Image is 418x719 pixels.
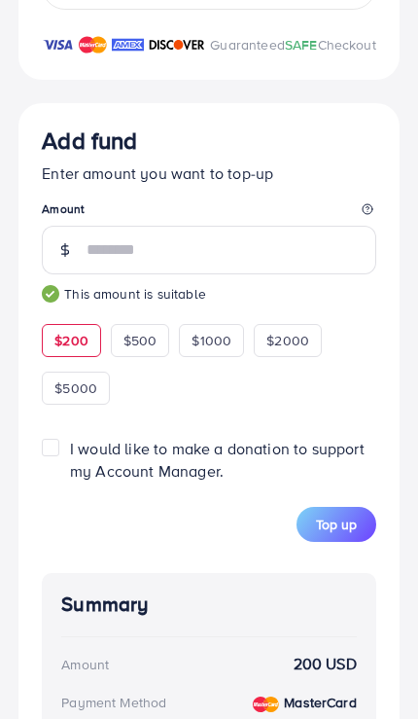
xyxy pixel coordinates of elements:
[42,33,74,56] img: brand
[192,331,231,350] span: $1000
[70,438,365,482] span: I would like to make a donation to support my Account Manager.
[285,35,318,54] span: SAFE
[316,515,357,534] span: Top up
[149,33,205,56] img: brand
[61,693,166,712] div: Payment Method
[54,378,97,398] span: $5000
[253,697,279,712] img: credit
[42,284,376,304] small: This amount is suitable
[294,653,357,675] strong: 200 USD
[42,126,376,155] h3: Add fund
[112,33,144,56] img: brand
[123,331,157,350] span: $500
[54,331,88,350] span: $200
[79,33,107,56] img: brand
[42,200,376,225] legend: Amount
[61,655,109,674] div: Amount
[210,33,376,56] p: Guaranteed Checkout
[335,631,403,704] iframe: Chat
[266,331,309,350] span: $2000
[42,162,376,185] p: Enter amount you want to top-up
[42,285,59,303] img: guide
[61,593,357,617] h4: Summary
[296,507,376,542] button: Top up
[284,693,357,712] strong: MasterCard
